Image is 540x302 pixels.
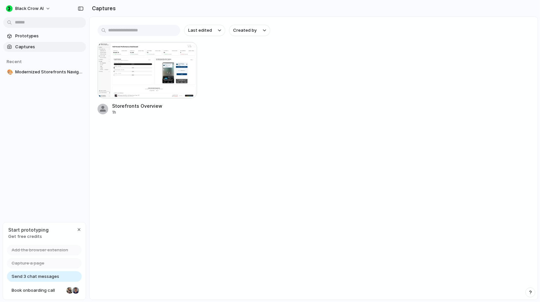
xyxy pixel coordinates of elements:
[7,68,12,76] div: 🎨
[6,69,13,75] button: 🎨
[3,67,86,77] a: 🎨Modernized Storefronts Navigation
[112,102,162,109] div: Storefronts Overview
[15,5,44,12] span: Black Crow AI
[7,59,22,64] span: Recent
[112,109,162,115] div: 1h
[3,42,86,52] a: Captures
[12,273,59,280] span: Send 3 chat messages
[188,27,212,34] span: Last edited
[66,286,74,294] div: Nicole Kubica
[233,27,257,34] span: Created by
[3,31,86,41] a: Prototypes
[8,226,49,233] span: Start prototyping
[3,3,54,14] button: Black Crow AI
[15,69,83,75] span: Modernized Storefronts Navigation
[8,233,49,240] span: Get free credits
[15,33,83,39] span: Prototypes
[89,4,116,12] h2: Captures
[72,286,80,294] div: Christian Iacullo
[229,25,270,36] button: Created by
[12,247,68,253] span: Add the browser extension
[12,260,44,267] span: Capture a page
[15,44,83,50] span: Captures
[184,25,225,36] button: Last edited
[7,285,82,296] a: Book onboarding call
[12,287,64,294] span: Book onboarding call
